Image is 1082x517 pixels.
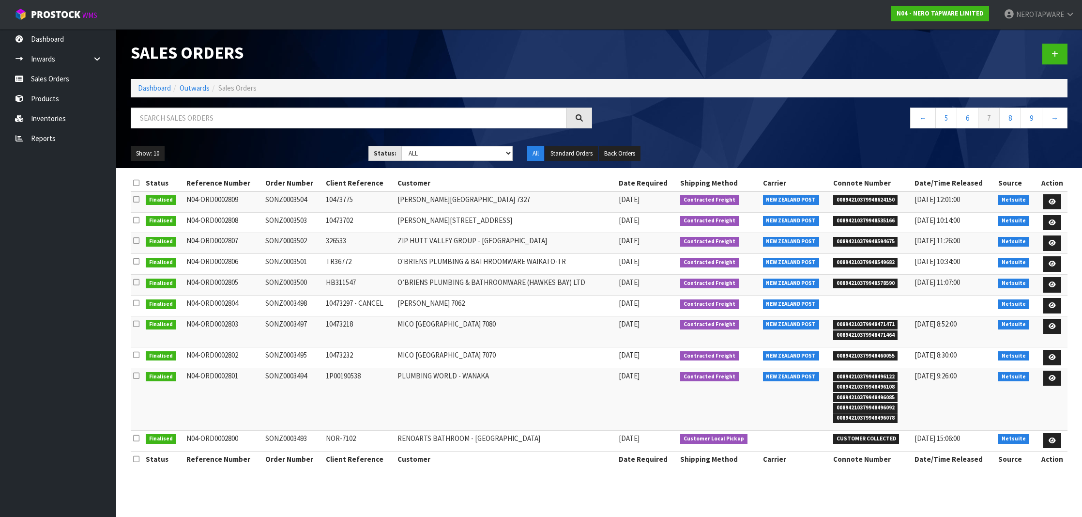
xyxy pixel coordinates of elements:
td: 10473702 [323,212,395,233]
td: [PERSON_NAME][STREET_ADDRESS] [395,212,616,233]
th: Order Number [263,175,323,191]
th: Carrier [761,175,831,191]
span: Contracted Freight [680,195,739,205]
td: SONZ0003497 [263,316,323,347]
span: 00894210379948496108 [833,382,898,392]
span: Netsuite [998,279,1029,288]
td: N04-ORD0002802 [184,347,263,368]
td: SONZ0003495 [263,347,323,368]
span: [DATE] 11:07:00 [914,278,960,287]
a: 9 [1021,108,1042,128]
td: O'BRIENS PLUMBING & BATHROOMWARE WAIKATO-TR [395,254,616,275]
th: Client Reference [323,451,395,467]
span: [DATE] 15:06:00 [914,434,960,443]
span: Customer Local Pickup [680,434,747,444]
span: Contracted Freight [680,279,739,288]
th: Shipping Method [678,175,760,191]
span: ProStock [31,8,80,21]
th: Date/Time Released [912,451,996,467]
th: Reference Number [184,451,263,467]
span: NEW ZEALAND POST [763,372,820,382]
td: 10473232 [323,347,395,368]
td: MICO [GEOGRAPHIC_DATA] 7070 [395,347,616,368]
input: Search sales orders [131,108,567,128]
a: Dashboard [138,83,171,93]
td: N04-ORD0002809 [184,191,263,212]
td: ZIP HUTT VALLEY GROUP - [GEOGRAPHIC_DATA] [395,233,616,254]
button: Standard Orders [545,146,598,161]
span: [DATE] 8:52:00 [914,319,957,329]
span: NEW ZEALAND POST [763,279,820,288]
td: SONZ0003501 [263,254,323,275]
th: Date Required [616,175,678,191]
span: Finalised [146,195,176,205]
span: [DATE] 8:30:00 [914,350,957,360]
td: N04-ORD0002804 [184,296,263,316]
a: 6 [957,108,978,128]
span: 00894210379948471471 [833,320,898,329]
span: Netsuite [998,258,1029,267]
span: 00894210379948535166 [833,216,898,226]
span: [DATE] [619,195,640,204]
span: Finalised [146,216,176,226]
td: N04-ORD0002807 [184,233,263,254]
span: Netsuite [998,434,1029,444]
td: O’BRIENS PLUMBING & BATHROOMWARE (HAWKES BAY) LTD [395,275,616,296]
span: Netsuite [998,320,1029,329]
span: [DATE] 9:26:00 [914,371,957,380]
a: ← [910,108,936,128]
small: WMS [82,11,97,20]
span: Finalised [146,258,176,267]
span: [DATE] [619,216,640,225]
span: Contracted Freight [680,299,739,309]
th: Action [1037,451,1067,467]
span: [DATE] 10:14:00 [914,216,960,225]
span: NEW ZEALAND POST [763,216,820,226]
a: 7 [978,108,1000,128]
th: Customer [395,451,616,467]
span: [DATE] 12:01:00 [914,195,960,204]
td: SONZ0003493 [263,430,323,451]
a: 5 [935,108,957,128]
span: Finalised [146,279,176,288]
span: Netsuite [998,351,1029,361]
span: 00894210379948624150 [833,195,898,205]
span: Finalised [146,320,176,329]
td: [PERSON_NAME] 7062 [395,296,616,316]
td: N04-ORD0002800 [184,430,263,451]
span: [DATE] [619,319,640,329]
span: [DATE] [619,298,640,308]
span: NEROTAPWARE [1016,10,1064,19]
span: Finalised [146,372,176,382]
img: cube-alt.png [15,8,27,20]
a: → [1042,108,1067,128]
span: [DATE] [619,434,640,443]
th: Reference Number [184,175,263,191]
span: Netsuite [998,237,1029,247]
span: NEW ZEALAND POST [763,299,820,309]
td: SONZ0003502 [263,233,323,254]
button: Back Orders [599,146,640,161]
h1: Sales Orders [131,44,592,63]
strong: Status: [374,149,396,157]
span: [DATE] [619,371,640,380]
span: Finalised [146,299,176,309]
th: Client Reference [323,175,395,191]
th: Connote Number [831,175,912,191]
span: 00894210379948471464 [833,330,898,340]
td: N04-ORD0002805 [184,275,263,296]
span: Netsuite [998,195,1029,205]
th: Order Number [263,451,323,467]
span: Netsuite [998,216,1029,226]
span: Contracted Freight [680,320,739,329]
th: Status [143,451,183,467]
td: NOR-7102 [323,430,395,451]
td: N04-ORD0002803 [184,316,263,347]
span: Sales Orders [218,83,257,93]
nav: Page navigation [607,108,1068,131]
th: Shipping Method [678,451,760,467]
span: [DATE] 10:34:00 [914,257,960,266]
td: SONZ0003503 [263,212,323,233]
strong: N04 - NERO TAPWARE LIMITED [897,9,984,17]
span: Contracted Freight [680,237,739,247]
